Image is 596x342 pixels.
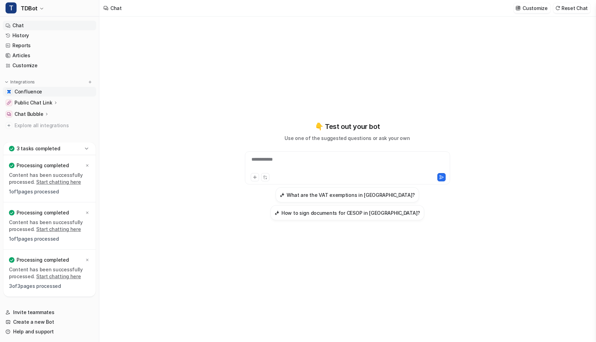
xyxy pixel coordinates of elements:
span: T [6,2,17,13]
p: 3 tasks completed [17,145,60,152]
h3: How to sign documents for CESOP in [GEOGRAPHIC_DATA]? [281,209,420,217]
p: Chat Bubble [14,111,43,118]
p: Content has been successfully processed. [9,266,90,280]
h3: What are the VAT exemptions in [GEOGRAPHIC_DATA]? [287,191,415,199]
button: How to sign documents for CESOP in Slovakia?How to sign documents for CESOP in [GEOGRAPHIC_DATA]? [270,205,424,220]
img: expand menu [4,80,9,84]
a: Start chatting here [36,179,81,185]
p: Processing completed [17,209,69,216]
p: Content has been successfully processed. [9,172,90,185]
img: explore all integrations [6,122,12,129]
p: 1 of 1 pages processed [9,188,90,195]
button: Integrations [3,79,37,85]
a: History [3,31,96,40]
p: 3 of 3 pages processed [9,283,90,290]
img: What are the VAT exemptions in Suriname? [280,192,285,198]
a: Chat [3,21,96,30]
p: Content has been successfully processed. [9,219,90,233]
div: Chat [110,4,122,12]
a: Articles [3,51,96,60]
a: Help and support [3,327,96,336]
p: Use one of the suggested questions or ask your own [285,134,410,142]
p: Customize [523,4,547,12]
img: customize [516,6,520,11]
a: Invite teammates [3,308,96,317]
span: Explore all integrations [14,120,93,131]
img: Confluence [7,90,11,94]
a: Explore all integrations [3,121,96,130]
span: TDBot [21,3,38,13]
p: Processing completed [17,162,69,169]
a: ConfluenceConfluence [3,87,96,97]
p: Integrations [10,79,35,85]
a: Create a new Bot [3,317,96,327]
p: Public Chat Link [14,99,52,106]
a: Customize [3,61,96,70]
a: Start chatting here [36,226,81,232]
a: Reports [3,41,96,50]
p: 👇 Test out your bot [315,121,380,132]
button: Customize [514,3,550,13]
img: Public Chat Link [7,101,11,105]
img: menu_add.svg [88,80,92,84]
span: Confluence [14,88,42,95]
p: 1 of 1 pages processed [9,235,90,242]
button: Reset Chat [553,3,590,13]
button: What are the VAT exemptions in Suriname?What are the VAT exemptions in [GEOGRAPHIC_DATA]? [276,187,419,202]
a: Start chatting here [36,273,81,279]
p: Processing completed [17,256,69,263]
img: reset [555,6,560,11]
img: How to sign documents for CESOP in Slovakia? [275,210,279,215]
img: Chat Bubble [7,112,11,116]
